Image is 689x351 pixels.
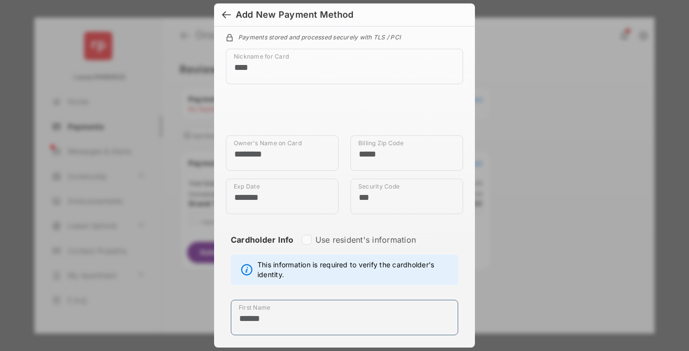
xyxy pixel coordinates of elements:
iframe: Credit card field [226,92,463,135]
strong: Cardholder Info [231,235,294,262]
div: Payments stored and processed securely with TLS / PCI [226,32,463,41]
div: Add New Payment Method [236,9,353,20]
label: Use resident's information [315,235,416,245]
span: This information is required to verify the cardholder's identity. [257,260,453,280]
